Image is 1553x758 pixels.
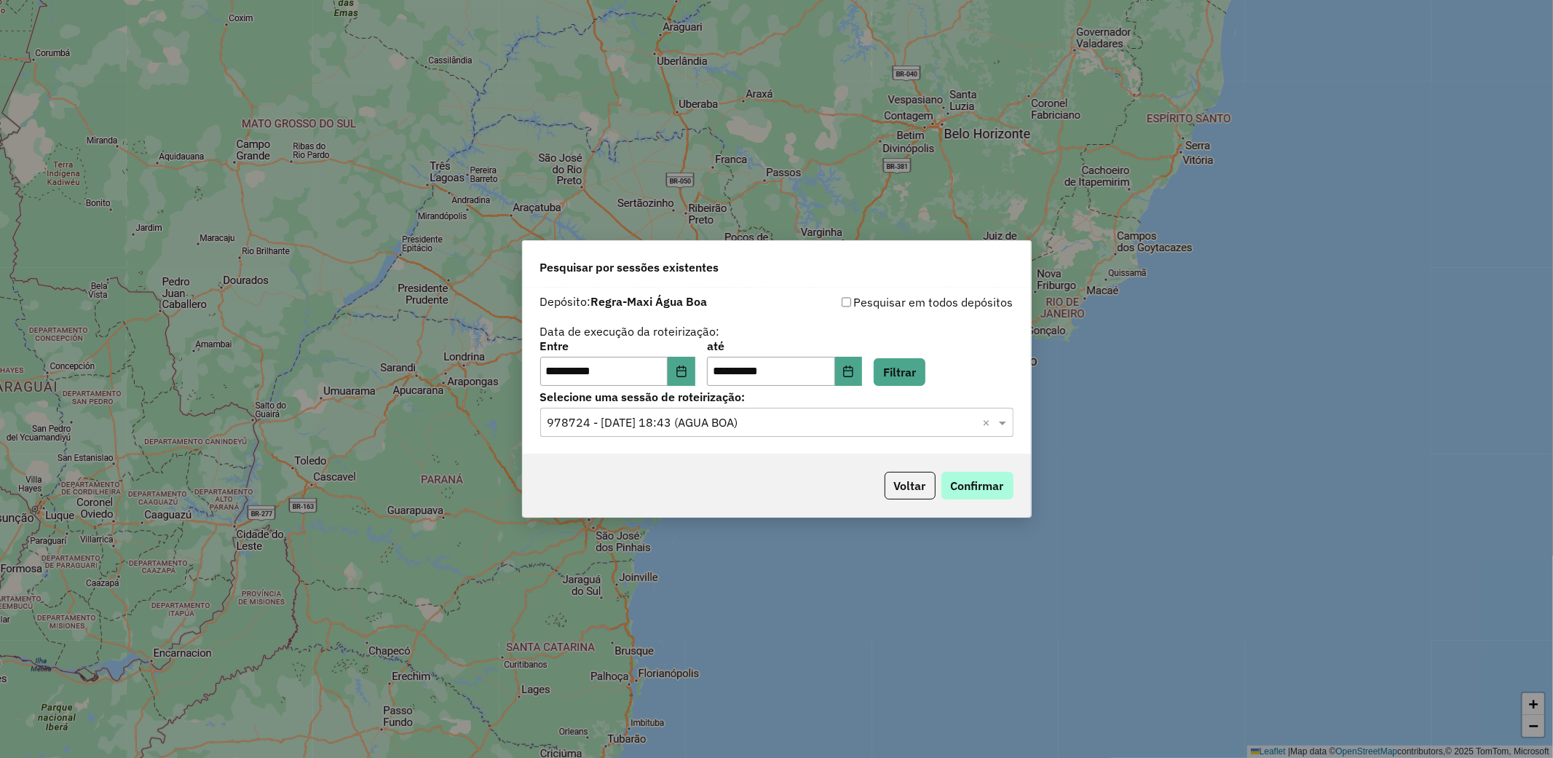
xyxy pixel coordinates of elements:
[668,357,695,386] button: Choose Date
[707,337,862,355] label: até
[941,472,1013,500] button: Confirmar
[874,358,925,386] button: Filtrar
[540,323,720,340] label: Data de execução da roteirização:
[540,293,708,310] label: Depósito:
[885,472,936,500] button: Voltar
[540,258,719,276] span: Pesquisar por sessões existentes
[777,293,1013,311] div: Pesquisar em todos depósitos
[540,337,695,355] label: Entre
[983,414,995,431] span: Clear all
[835,357,863,386] button: Choose Date
[540,388,1013,406] label: Selecione uma sessão de roteirização:
[591,294,708,309] strong: Regra-Maxi Água Boa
